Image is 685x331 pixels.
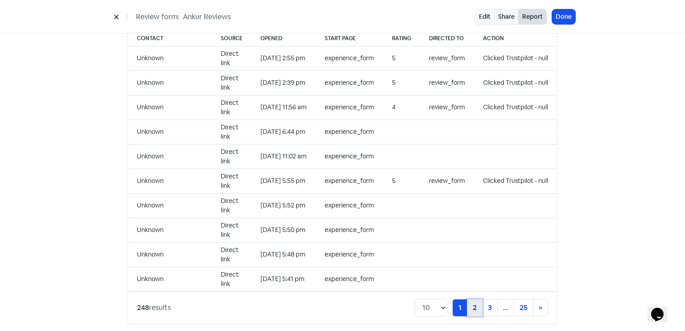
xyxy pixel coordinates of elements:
td: review_form [420,46,474,70]
td: Unknown [128,267,212,291]
span: Review form: [136,12,179,22]
a: 1 [453,299,467,316]
td: 5 [383,46,420,70]
td: Direct link [212,46,252,70]
th: Rating [383,31,420,46]
td: experience_form [316,70,383,95]
iframe: chat widget [648,295,676,322]
td: Unknown [128,242,212,267]
td: experience_form [316,120,383,144]
td: [DATE] 6:44 pm [252,120,316,144]
a: 3 [482,299,498,316]
td: [DATE] 2:39 pm [252,70,316,95]
th: Source [212,31,252,46]
th: Start page [316,31,383,46]
td: Unknown [128,95,212,120]
td: experience_form [316,46,383,70]
td: experience_form [316,144,383,169]
td: Direct link [212,218,252,242]
button: Report [518,9,547,25]
td: Unknown [128,193,212,218]
th: Opened [252,31,316,46]
td: experience_form [316,267,383,291]
td: 5 [383,169,420,193]
td: [DATE] 5:50 pm [252,218,316,242]
td: Direct link [212,120,252,144]
td: [DATE] 2:55 pm [252,46,316,70]
td: [DATE] 5:52 pm [252,193,316,218]
a: Next [533,299,548,316]
td: [DATE] 11:02 am [252,144,316,169]
td: [DATE] 5:41 pm [252,267,316,291]
td: Direct link [212,95,252,120]
td: Unknown [128,169,212,193]
td: Clicked Trustpilot - null [474,46,557,70]
a: 25 [514,299,533,316]
strong: 248 [137,303,149,312]
td: experience_form [316,242,383,267]
td: Direct link [212,70,252,95]
td: Unknown [128,120,212,144]
td: review_form [420,95,474,120]
th: Contact [128,31,212,46]
td: Direct link [212,144,252,169]
td: review_form [420,169,474,193]
td: [DATE] 5:48 pm [252,242,316,267]
a: Share [494,9,519,25]
td: review_form [420,70,474,95]
td: [DATE] 5:55 pm [252,169,316,193]
a: ... [497,299,514,316]
td: Direct link [212,169,252,193]
td: Clicked Trustpilot - null [474,95,557,120]
td: 4 [383,95,420,120]
td: Direct link [212,242,252,267]
td: Clicked Trustpilot - null [474,169,557,193]
td: Unknown [128,218,212,242]
a: Edit [475,9,495,25]
td: Direct link [212,267,252,291]
td: experience_form [316,169,383,193]
div: results [137,302,171,313]
td: Direct link [212,193,252,218]
td: 5 [383,70,420,95]
th: Action [474,31,557,46]
td: Clicked Trustpilot - null [474,70,557,95]
span: » [539,303,542,312]
td: Unknown [128,46,212,70]
td: experience_form [316,218,383,242]
td: experience_form [316,193,383,218]
td: Unknown [128,144,212,169]
td: experience_form [316,95,383,120]
button: Done [552,9,575,24]
td: Unknown [128,70,212,95]
td: [DATE] 11:56 am [252,95,316,120]
a: 2 [467,299,483,316]
th: Directed to [420,31,474,46]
